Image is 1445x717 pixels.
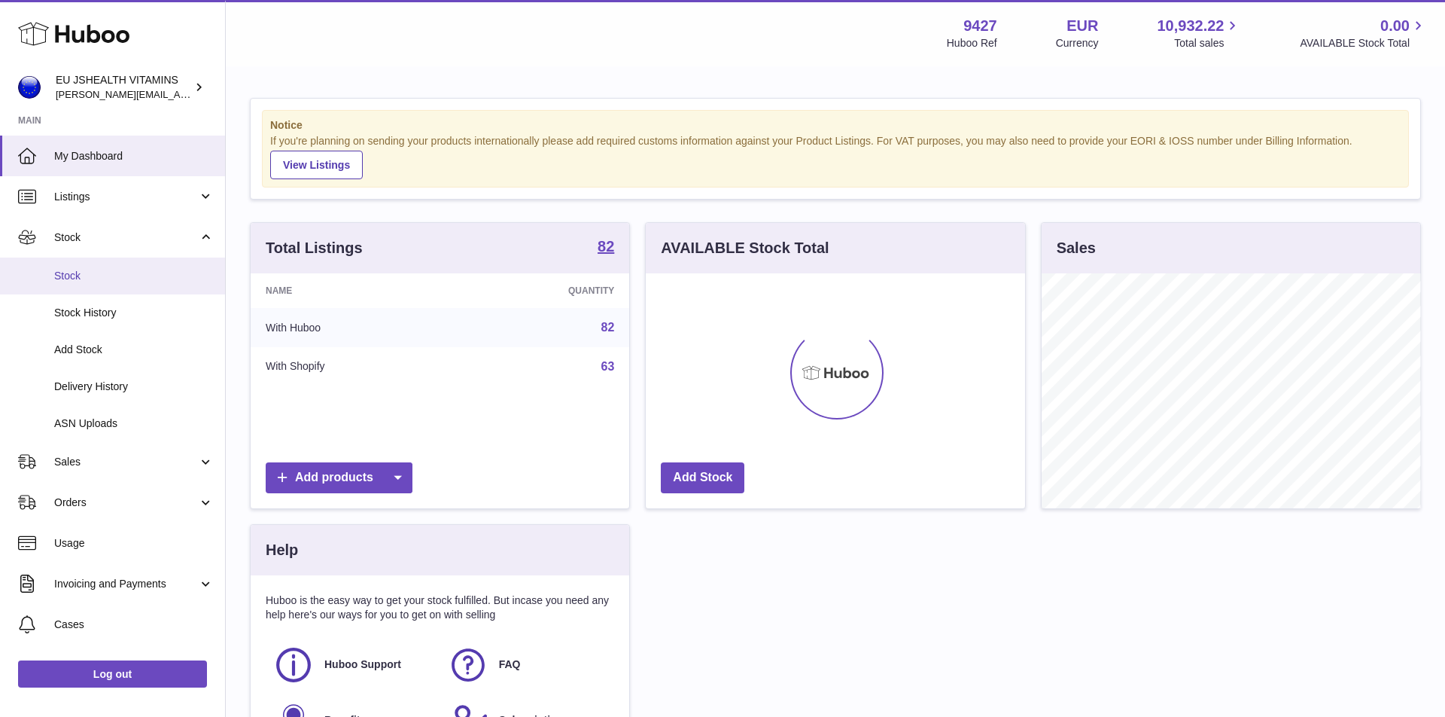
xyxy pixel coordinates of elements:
span: 0.00 [1380,16,1410,36]
a: Log out [18,661,207,688]
span: Stock [54,269,214,283]
span: Delivery History [54,380,214,394]
strong: EUR [1066,16,1098,36]
a: 82 [598,239,614,257]
h3: Help [266,540,298,560]
td: With Shopify [251,347,455,386]
span: 10,932.22 [1157,16,1224,36]
h3: Sales [1057,238,1096,258]
span: Huboo Support [324,658,401,672]
th: Quantity [455,273,629,308]
a: Add Stock [661,462,744,493]
span: Sales [54,455,198,469]
span: Total sales [1174,36,1241,50]
strong: Notice [270,118,1401,133]
strong: 82 [598,239,614,254]
h3: AVAILABLE Stock Total [661,238,829,258]
a: 0.00 AVAILABLE Stock Total [1300,16,1427,50]
h3: Total Listings [266,238,363,258]
span: Listings [54,190,198,204]
div: Huboo Ref [947,36,997,50]
span: Stock [54,230,198,245]
a: Add products [266,462,412,493]
span: FAQ [499,658,521,672]
a: 10,932.22 Total sales [1157,16,1241,50]
a: 82 [601,321,615,334]
span: ASN Uploads [54,416,214,431]
div: EU JSHEALTH VITAMINS [56,73,191,102]
img: laura@jessicasepel.com [18,76,41,99]
td: With Huboo [251,308,455,347]
span: AVAILABLE Stock Total [1300,36,1427,50]
span: Usage [54,536,214,551]
div: Currency [1056,36,1099,50]
strong: 9427 [963,16,997,36]
th: Name [251,273,455,308]
span: My Dashboard [54,149,214,163]
a: FAQ [448,645,607,685]
span: [PERSON_NAME][EMAIL_ADDRESS][DOMAIN_NAME] [56,88,302,100]
a: 63 [601,360,615,373]
span: Orders [54,496,198,510]
span: Add Stock [54,343,214,357]
a: Huboo Support [273,645,433,685]
p: Huboo is the easy way to get your stock fulfilled. But incase you need any help here's our ways f... [266,593,614,622]
a: View Listings [270,151,363,179]
span: Stock History [54,306,214,320]
div: If you're planning on sending your products internationally please add required customs informati... [270,134,1401,179]
span: Cases [54,618,214,632]
span: Invoicing and Payments [54,577,198,591]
